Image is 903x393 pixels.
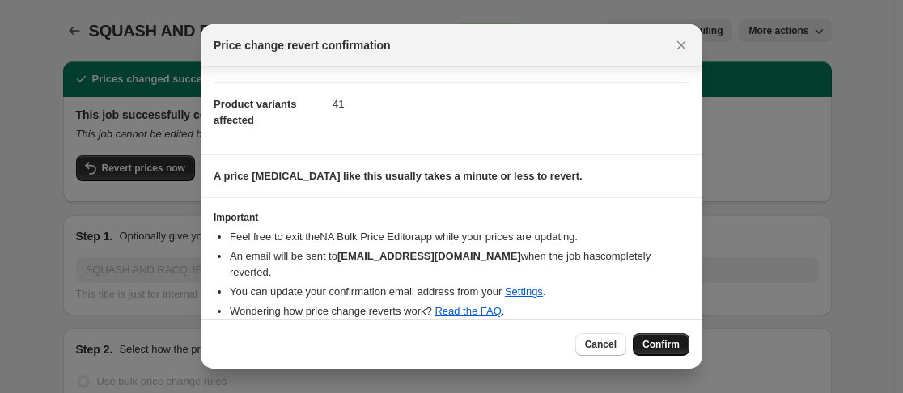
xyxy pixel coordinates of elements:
[230,303,689,319] li: Wondering how price change reverts work? .
[214,98,297,126] span: Product variants affected
[575,333,626,356] button: Cancel
[337,250,521,262] b: [EMAIL_ADDRESS][DOMAIN_NAME]
[585,338,617,351] span: Cancel
[214,37,391,53] span: Price change revert confirmation
[214,170,583,182] b: A price [MEDICAL_DATA] like this usually takes a minute or less to revert.
[333,82,689,125] dd: 41
[642,338,680,351] span: Confirm
[214,211,689,224] h3: Important
[670,34,693,57] button: Close
[230,284,689,300] li: You can update your confirmation email address from your .
[435,305,501,317] a: Read the FAQ
[230,229,689,245] li: Feel free to exit the NA Bulk Price Editor app while your prices are updating.
[230,248,689,281] li: An email will be sent to when the job has completely reverted .
[633,333,689,356] button: Confirm
[505,285,543,298] a: Settings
